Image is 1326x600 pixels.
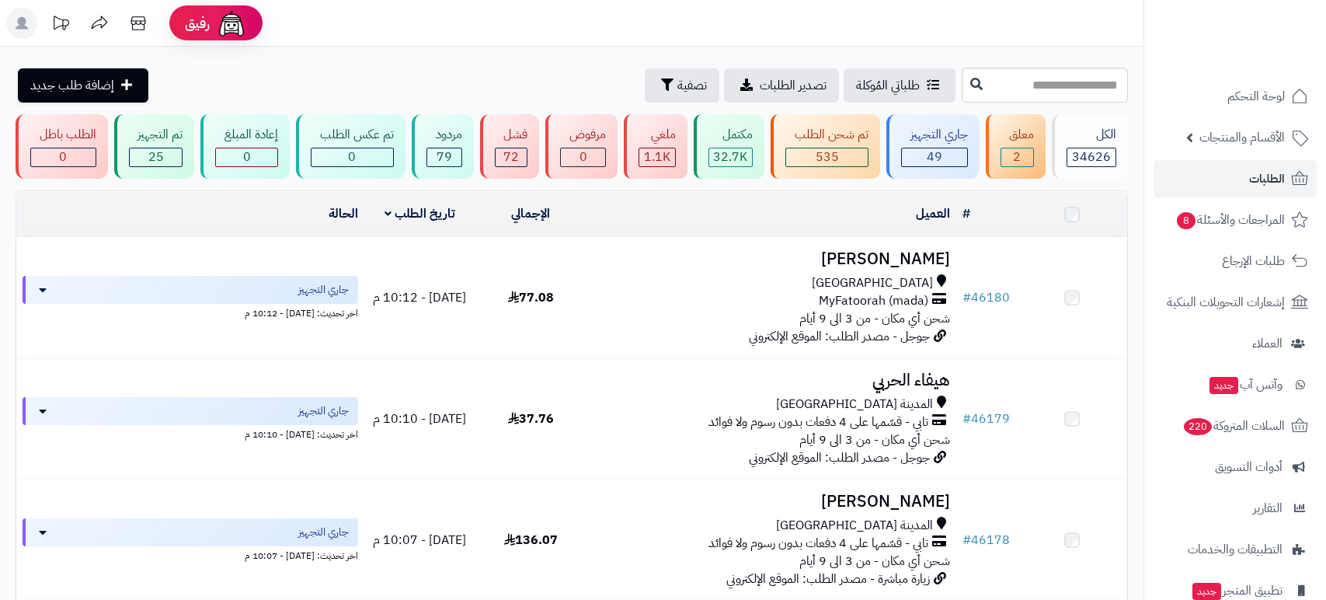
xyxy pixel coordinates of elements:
span: شحن أي مكان - من 3 الى 9 أيام [799,309,950,328]
span: تصفية [677,76,707,95]
span: 37.76 [508,410,554,428]
span: طلباتي المُوكلة [856,76,920,95]
a: تم شحن الطلب 535 [767,114,883,179]
div: معلق [1001,126,1035,144]
a: إضافة طلب جديد [18,68,148,103]
div: تم التجهيز [129,126,183,144]
div: تم عكس الطلب [311,126,394,144]
h3: هيفاء الحربي [593,372,950,389]
span: [DATE] - 10:12 م [373,288,466,307]
a: تم عكس الطلب 0 [293,114,409,179]
span: لوحة التحكم [1227,85,1285,107]
span: 32.7K [713,148,747,166]
a: معلق 2 [983,114,1049,179]
a: لوحة التحكم [1154,78,1317,115]
a: التقارير [1154,490,1317,527]
div: 535 [786,148,868,166]
div: 0 [31,148,96,166]
a: الإجمالي [511,204,550,223]
span: التقارير [1253,497,1282,519]
a: جاري التجهيز 49 [883,114,983,179]
img: logo-2.png [1220,41,1311,74]
a: تاريخ الطلب [385,204,455,223]
span: طلبات الإرجاع [1222,250,1285,272]
span: جديد [1209,377,1238,394]
div: 0 [561,148,605,166]
a: وآتس آبجديد [1154,366,1317,403]
div: 25 [130,148,183,166]
span: أدوات التسويق [1215,456,1282,478]
a: مرفوض 0 [542,114,621,179]
span: [GEOGRAPHIC_DATA] [812,274,933,292]
div: 79 [427,148,461,166]
span: رفيق [185,14,210,33]
h3: [PERSON_NAME] [593,250,950,268]
span: 8 [1177,212,1195,229]
div: 1135 [639,148,675,166]
span: 72 [503,148,519,166]
span: جديد [1192,583,1221,600]
div: مرفوض [560,126,606,144]
a: طلباتي المُوكلة [844,68,955,103]
div: 0 [311,148,393,166]
a: الحالة [329,204,358,223]
a: أدوات التسويق [1154,448,1317,486]
a: مكتمل 32.7K [691,114,768,179]
a: الكل34626 [1049,114,1131,179]
a: طلبات الإرجاع [1154,242,1317,280]
a: #46179 [962,410,1010,428]
span: 1.1K [644,148,670,166]
span: 25 [148,148,164,166]
span: السلات المتروكة [1182,415,1285,437]
span: الأقسام والمنتجات [1199,127,1285,148]
a: مردود 79 [409,114,477,179]
span: جاري التجهيز [298,403,349,419]
a: تحديثات المنصة [41,8,80,43]
span: 220 [1184,418,1212,435]
div: مردود [426,126,462,144]
div: الكل [1067,126,1116,144]
a: الطلبات [1154,160,1317,197]
span: المدينة [GEOGRAPHIC_DATA] [776,517,933,535]
span: 49 [927,148,942,166]
span: 0 [59,148,67,166]
div: اخر تحديث: [DATE] - 10:10 م [23,425,358,441]
a: ملغي 1.1K [621,114,691,179]
span: 0 [579,148,587,166]
a: العملاء [1154,325,1317,362]
span: جاري التجهيز [298,282,349,298]
span: [DATE] - 10:07 م [373,531,466,549]
h3: [PERSON_NAME] [593,493,950,511]
span: زيارة مباشرة - مصدر الطلب: الموقع الإلكتروني [726,570,930,588]
a: إشعارات التحويلات البنكية [1154,284,1317,321]
div: الطلب باطل [30,126,96,144]
span: إشعارات التحويلات البنكية [1167,291,1285,313]
span: إضافة طلب جديد [30,76,114,95]
span: # [962,288,971,307]
a: التطبيقات والخدمات [1154,531,1317,568]
a: المراجعات والأسئلة8 [1154,201,1317,239]
span: 0 [348,148,356,166]
a: السلات المتروكة220 [1154,407,1317,445]
div: 2 [1001,148,1034,166]
span: [DATE] - 10:10 م [373,410,466,428]
span: المدينة [GEOGRAPHIC_DATA] [776,396,933,413]
span: الطلبات [1249,168,1285,190]
a: إعادة المبلغ 0 [197,114,293,179]
div: تم شحن الطلب [785,126,868,144]
span: تابي - قسّمها على 4 دفعات بدون رسوم ولا فوائد [708,535,928,553]
div: 49 [902,148,967,166]
span: 79 [437,148,452,166]
span: 535 [816,148,839,166]
a: الطلب باطل 0 [12,114,111,179]
a: # [962,204,970,223]
a: تصدير الطلبات [724,68,839,103]
div: جاري التجهيز [901,126,968,144]
span: 0 [243,148,251,166]
span: العملاء [1252,333,1282,354]
a: العميل [916,204,950,223]
span: 136.07 [504,531,558,549]
div: إعادة المبلغ [215,126,278,144]
span: 34626 [1072,148,1111,166]
span: تصدير الطلبات [760,76,827,95]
